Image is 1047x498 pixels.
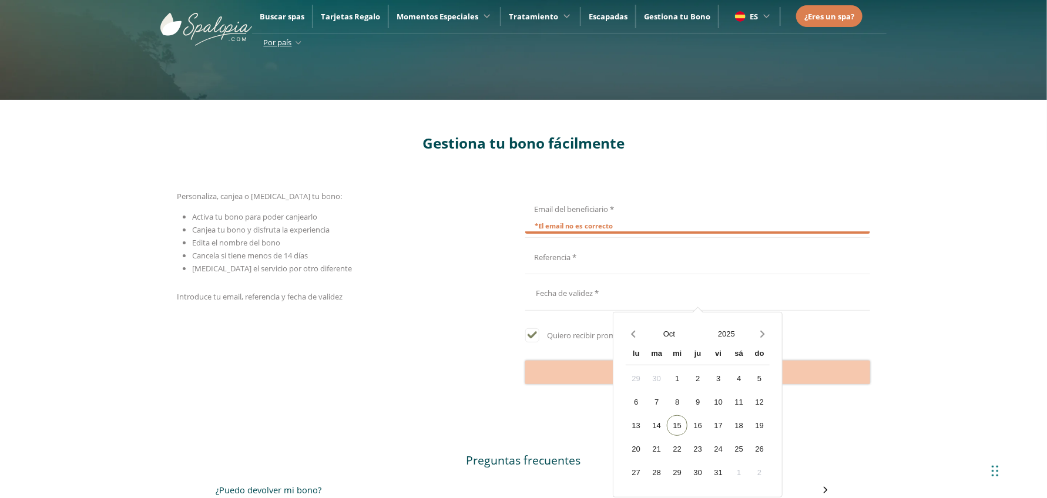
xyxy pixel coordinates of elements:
div: 16 [687,415,708,436]
div: 12 [749,392,770,412]
span: [MEDICAL_DATA] el servicio por otro diferente [192,263,352,274]
div: 20 [626,439,646,459]
div: 8 [667,392,687,412]
div: 14 [646,415,667,436]
span: Por país [264,37,292,48]
button: Open years overlay [698,324,756,344]
div: 21 [646,439,667,459]
a: Buscar spas [260,11,304,22]
span: Gestiona tu bono fácilmente [422,133,625,153]
div: mi [667,344,687,365]
div: Calendar days [626,368,770,483]
div: 19 [749,415,770,436]
span: Preguntas frecuentes [467,452,581,468]
div: 4 [729,368,749,389]
button: Next month [755,324,770,344]
a: Gestiona tu Bono [644,11,710,22]
div: 23 [687,439,708,459]
div: 15 [667,415,687,436]
a: Escapadas [589,11,627,22]
div: 7 [646,392,667,412]
span: Cancela si tiene menos de 14 días [192,250,308,261]
div: 31 [708,462,729,483]
span: ¿Eres un spa? [804,11,854,22]
h3: ¿Puedo devolver mi bono? [216,483,321,497]
div: 27 [626,462,646,483]
div: sá [729,344,749,365]
span: Canjea tu bono y disfruta la experiencia [192,224,330,235]
div: lu [626,344,646,365]
div: 11 [729,392,749,412]
button: Previous month [626,324,640,344]
div: 26 [749,439,770,459]
button: Open months overlay [640,324,698,344]
div: ma [646,344,667,365]
a: ¿Eres un spa? [804,10,854,23]
div: 18 [729,415,749,436]
div: do [749,344,770,365]
img: ImgLogoSpalopia.BvClDcEz.svg [160,1,252,46]
div: Calendar wrapper [626,344,770,483]
span: Edita el nombre del bono [192,237,280,248]
span: Activa tu bono para poder canjearlo [192,211,317,222]
span: Quiero recibir promociones y descuentos. [547,330,693,341]
div: 22 [667,439,687,459]
span: Introduce tu email, referencia y fecha de validez [177,291,343,302]
div: 29 [626,368,646,389]
div: vi [708,344,729,365]
div: 6 [626,392,646,412]
div: 30 [646,368,667,389]
div: 29 [667,462,687,483]
div: 17 [708,415,729,436]
div: ju [687,344,708,365]
div: 30 [687,462,708,483]
div: Widget de chat [988,442,1047,498]
div: Arrastrar [992,453,999,489]
span: El email no es correcto [538,221,613,230]
div: 3 [708,368,729,389]
button: Continuar [525,361,870,384]
div: 2 [687,368,708,389]
div: 2 [749,462,770,483]
div: 24 [708,439,729,459]
iframe: Chat Widget [988,442,1047,498]
div: 25 [729,439,749,459]
div: 10 [708,392,729,412]
a: Tarjetas Regalo [321,11,380,22]
div: 1 [729,462,749,483]
div: 1 [667,368,687,389]
button: ¿Puedo devolver mi bono? [216,483,831,497]
div: 28 [646,462,667,483]
div: 13 [626,415,646,436]
div: 9 [687,392,708,412]
span: Personaliza, canjea o [MEDICAL_DATA] tu bono: [177,191,342,201]
div: 5 [749,368,770,389]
